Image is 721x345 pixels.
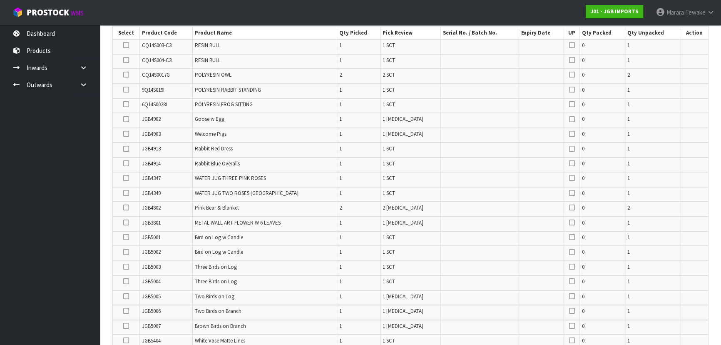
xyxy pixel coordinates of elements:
span: 1 [MEDICAL_DATA] [383,322,423,330]
span: 1 [627,293,630,300]
span: Goose w Egg [195,115,224,122]
span: 0 [582,86,584,93]
span: POLYRESIN FROG SITTING [195,101,253,108]
span: JGB5004 [142,278,161,285]
span: 0 [582,160,584,167]
span: 1 SCT [383,57,395,64]
span: 1 [627,322,630,330]
span: Three Birds on Log [195,263,237,270]
span: METAL WALL ART FLOWER W 6 LEAVES [195,219,281,226]
span: WATER JUG THREE PINK ROSES [195,175,266,182]
span: JGB5006 [142,307,161,315]
span: Rabbit Red Dress [195,145,233,152]
small: WMS [71,9,84,17]
span: 1 [627,175,630,182]
img: cube-alt.png [12,7,23,17]
span: Bird on Log w Candle [195,234,243,241]
span: 1 SCT [383,190,395,197]
span: JGB5404 [142,337,161,344]
span: 1 [627,234,630,241]
span: 1 [MEDICAL_DATA] [383,293,423,300]
span: JGB4903 [142,130,161,137]
span: 0 [582,115,584,122]
span: 1 [339,263,342,270]
span: 1 SCT [383,263,395,270]
span: 1 SCT [383,175,395,182]
span: Rabbit Blue Overalls [195,160,240,167]
span: JGB4913 [142,145,161,152]
span: 2 [MEDICAL_DATA] [383,204,423,211]
th: Action [680,27,708,39]
th: Select [113,27,140,39]
span: White Vase Matte Lines [195,337,245,344]
span: Brown Birds on Branch [195,322,246,330]
span: 0 [582,42,584,49]
span: 0 [582,204,584,211]
span: 1 [339,145,342,152]
span: Bird on Log w Candle [195,248,243,255]
span: 1 [627,101,630,108]
span: RESIN BULL [195,42,221,49]
th: Product Code [140,27,193,39]
span: 0 [582,278,584,285]
span: 1 [MEDICAL_DATA] [383,307,423,315]
span: 0 [582,190,584,197]
span: 1 SCT [383,101,395,108]
span: 2 SCT [383,71,395,78]
span: 1 SCT [383,248,395,255]
span: 2 [627,71,630,78]
th: Qty Picked [337,27,380,39]
span: POLYRESIN RABBIT STANDING [195,86,261,93]
span: 1 [339,160,342,167]
span: 0 [582,234,584,241]
span: 1 [627,42,630,49]
span: 1 [627,160,630,167]
span: 1 [339,278,342,285]
span: POLYRESIN OWL [195,71,231,78]
span: 1 [MEDICAL_DATA] [383,115,423,122]
span: JGB4349 [142,190,161,197]
span: 0 [582,293,584,300]
span: CQ14S004-C3 [142,57,172,64]
span: CQ14S003-C3 [142,42,172,49]
span: 9Q14S019I [142,86,164,93]
span: Two Birds on Branch [195,307,241,315]
span: 0 [582,337,584,344]
span: 0 [582,71,584,78]
th: Qty Unpacked [625,27,680,39]
span: 1 [339,57,342,64]
span: 1 [339,307,342,315]
span: JGB5003 [142,263,161,270]
span: 1 [339,190,342,197]
span: 0 [582,307,584,315]
span: Tewake [685,8,706,16]
span: JGB4802 [142,204,161,211]
span: 2 [339,204,342,211]
span: 1 [627,130,630,137]
span: 6Q14S0028I [142,101,167,108]
span: JGB5002 [142,248,161,255]
span: 0 [582,219,584,226]
span: JGB5007 [142,322,161,330]
span: 1 [339,337,342,344]
span: JGB3801 [142,219,161,226]
span: 1 [627,263,630,270]
span: JGB4347 [142,175,161,182]
span: 1 SCT [383,278,395,285]
span: JGB5001 [142,234,161,241]
span: 1 SCT [383,337,395,344]
span: 1 [339,293,342,300]
span: 1 [MEDICAL_DATA] [383,219,423,226]
span: 1 [627,248,630,255]
span: 1 [627,278,630,285]
strong: J01 - JGB IMPORTS [590,8,639,15]
span: 1 [339,219,342,226]
th: Expiry Date [519,27,564,39]
span: Welcome Pigs [195,130,226,137]
span: 0 [582,101,584,108]
span: 1 [339,322,342,330]
span: WATER JUG TWO ROSES [GEOGRAPHIC_DATA] [195,190,298,197]
span: 1 [627,145,630,152]
span: 1 [MEDICAL_DATA] [383,130,423,137]
span: 1 [339,234,342,241]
